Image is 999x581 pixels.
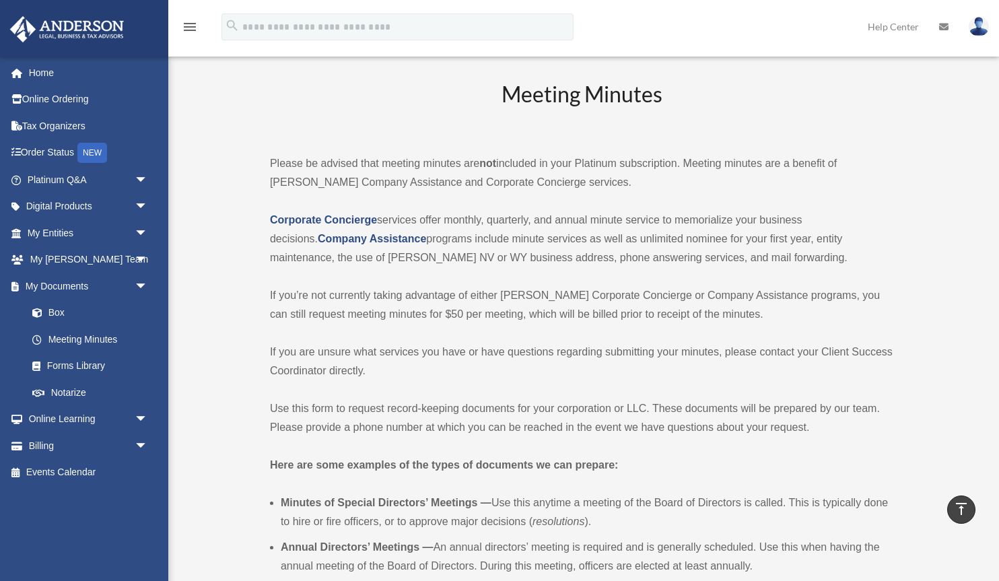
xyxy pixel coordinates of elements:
a: Corporate Concierge [270,214,377,226]
div: NEW [77,143,107,163]
span: arrow_drop_down [135,246,162,274]
a: Home [9,59,168,86]
a: Meeting Minutes [19,326,162,353]
h2: Meeting Minutes [270,79,894,135]
a: Digital Productsarrow_drop_down [9,193,168,220]
p: If you’re not currently taking advantage of either [PERSON_NAME] Corporate Concierge or Company A... [270,286,894,324]
p: services offer monthly, quarterly, and annual minute service to memorialize your business decisio... [270,211,894,267]
a: Online Ordering [9,86,168,113]
a: Tax Organizers [9,112,168,139]
img: Anderson Advisors Platinum Portal [6,16,128,42]
span: arrow_drop_down [135,406,162,434]
strong: Here are some examples of the types of documents we can prepare: [270,459,619,471]
a: Forms Library [19,353,168,380]
li: An annual directors’ meeting is required and is generally scheduled. Use this when having the ann... [281,538,894,576]
a: My [PERSON_NAME] Teamarrow_drop_down [9,246,168,273]
a: Online Learningarrow_drop_down [9,406,168,433]
span: arrow_drop_down [135,193,162,221]
p: Use this form to request record-keeping documents for your corporation or LLC. These documents wi... [270,399,894,437]
a: My Documentsarrow_drop_down [9,273,168,300]
span: arrow_drop_down [135,219,162,247]
a: Events Calendar [9,459,168,486]
a: Company Assistance [318,233,426,244]
a: Billingarrow_drop_down [9,432,168,459]
span: arrow_drop_down [135,273,162,300]
b: Minutes of Special Directors’ Meetings — [281,497,491,508]
p: If you are unsure what services you have or have questions regarding submitting your minutes, ple... [270,343,894,380]
a: Order StatusNEW [9,139,168,167]
b: Annual Directors’ Meetings — [281,541,434,553]
li: Use this anytime a meeting of the Board of Directors is called. This is typically done to hire or... [281,493,894,531]
i: vertical_align_top [953,501,969,517]
span: arrow_drop_down [135,166,162,194]
a: Box [19,300,168,327]
em: resolutions [532,516,584,527]
strong: not [479,158,496,169]
a: Notarize [19,379,168,406]
a: menu [182,24,198,35]
span: arrow_drop_down [135,432,162,460]
i: search [225,18,240,33]
img: User Pic [969,17,989,36]
p: Please be advised that meeting minutes are included in your Platinum subscription. Meeting minute... [270,154,894,192]
a: My Entitiesarrow_drop_down [9,219,168,246]
a: Platinum Q&Aarrow_drop_down [9,166,168,193]
a: vertical_align_top [947,495,975,524]
i: menu [182,19,198,35]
